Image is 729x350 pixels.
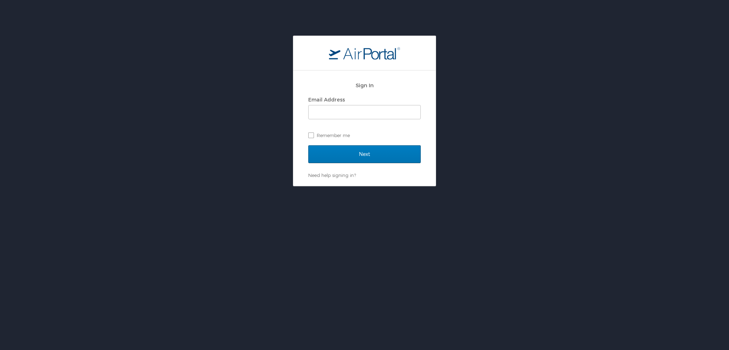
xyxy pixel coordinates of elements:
input: Next [308,145,421,163]
h2: Sign In [308,81,421,89]
a: Need help signing in? [308,172,356,178]
label: Email Address [308,96,345,103]
label: Remember me [308,130,421,141]
img: logo [329,47,400,59]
